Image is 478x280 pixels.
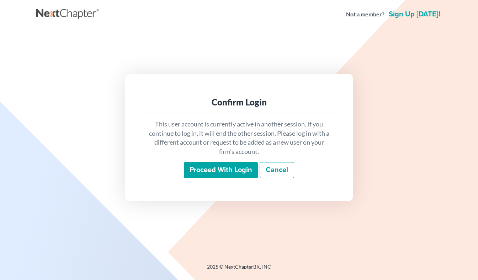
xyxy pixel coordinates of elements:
[387,11,442,18] a: Sign up [DATE]!
[148,120,330,156] p: This user account is currently active in another session. If you continue to log in, it will end ...
[346,10,384,19] strong: Not a member?
[184,162,258,178] input: Proceed with login
[36,263,442,276] div: 2025 © NextChapterBK, INC
[260,162,294,178] a: Cancel
[148,97,330,108] div: Confirm Login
